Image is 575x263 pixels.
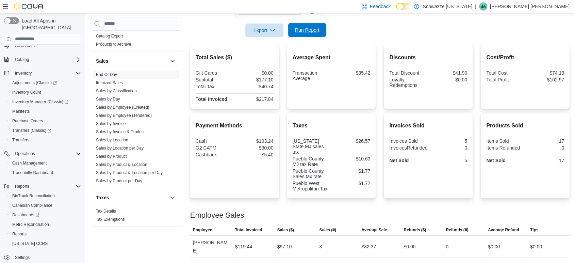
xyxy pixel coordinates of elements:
span: Canadian Compliance [10,201,81,210]
h3: Employee Sales [190,211,244,219]
span: Cash Management [12,160,47,166]
h2: Products Sold [486,122,564,130]
strong: Net Sold [486,158,506,163]
a: Metrc Reconciliation [10,220,52,229]
div: $0.00 [430,77,467,82]
a: Sales by Product per Day [96,179,142,183]
button: Run Report [288,23,326,37]
span: Total Invoiced [235,227,262,233]
button: Taxes [168,194,177,202]
button: Inventory [12,69,34,77]
div: 17 [527,158,564,163]
a: Inventory Manager (Classic) [7,97,84,107]
div: $1.77 [333,181,370,186]
div: Brandon Allen Benoit [479,2,487,11]
a: Sales by Location per Day [96,146,144,151]
span: Washington CCRS [10,239,81,248]
span: BioTrack Reconciliation [12,193,55,199]
div: $0.00 [236,70,273,76]
div: $32.37 [361,243,376,251]
div: $177.10 [236,77,273,82]
div: $30.00 [236,145,273,151]
span: Sales by Location per Day [96,145,144,151]
a: Itemized Sales [96,80,123,85]
button: Operations [12,150,38,158]
span: Reports [12,182,81,190]
span: Settings [15,255,30,260]
button: Traceabilty Dashboard [7,168,84,177]
button: Taxes [96,194,167,201]
span: Average Sale [361,227,387,233]
div: $0.00 [530,243,542,251]
a: Inventory Manager (Classic) [10,98,71,106]
span: Traceabilty Dashboard [12,170,53,175]
div: Total Profit [486,77,524,82]
div: Cashback [196,152,233,157]
h3: Taxes [96,194,109,201]
div: $74.13 [527,70,564,76]
button: Cash Management [7,158,84,168]
h2: Invoices Sold [389,122,467,130]
div: InvoicesRefunded [389,145,427,151]
span: Average Refund [488,227,519,233]
h2: Total Sales ($) [196,53,274,62]
span: Inventory Count [10,88,81,96]
strong: Net Sold [389,158,409,163]
input: Dark Mode [396,3,410,10]
span: Tax Exemptions [96,217,125,222]
a: Catalog Export [96,34,123,38]
button: Settings [1,252,84,262]
span: Sales (#) [319,227,336,233]
span: Inventory Manager (Classic) [12,99,68,105]
strong: Total Invoiced [196,96,227,102]
div: $217.84 [236,96,273,102]
div: $40.74 [236,84,273,89]
img: Cova [14,3,44,10]
span: Sales by Classification [96,88,137,94]
span: Purchase Orders [10,117,81,125]
a: Settings [12,253,32,262]
span: Sales by Invoice & Product [96,129,145,135]
button: Catalog [1,55,84,64]
a: Tax Details [96,209,116,214]
span: Cash Management [10,159,81,167]
a: Transfers [10,136,32,144]
span: Metrc Reconciliation [12,222,49,227]
div: [PERSON_NAME] [190,236,232,258]
a: End Of Day [96,72,117,77]
span: Sales by Product [96,154,127,159]
h2: Taxes [293,122,371,130]
h2: Average Spent [293,53,371,62]
div: Total Tax [196,84,233,89]
button: Reports [7,229,84,239]
div: $0.00 [404,243,415,251]
button: Catalog [12,56,32,64]
div: 3 [319,243,322,251]
span: Inventory [15,71,32,76]
button: Sales [96,58,167,64]
div: Subtotal [196,77,233,82]
span: Refunds (#) [446,227,468,233]
button: [US_STATE] CCRS [7,239,84,248]
span: Customers [15,43,35,49]
span: Sales ($) [277,227,294,233]
span: Sales by Product per Day [96,178,142,184]
span: Transfers [10,136,81,144]
span: Refunds ($) [404,227,426,233]
span: Reports [15,184,29,189]
div: Taxes [91,207,182,226]
button: BioTrack Reconciliation [7,191,84,201]
span: Operations [12,150,81,158]
a: Cash Management [10,159,49,167]
button: Purchase Orders [7,116,84,126]
span: Canadian Compliance [12,203,52,208]
h3: Sales [96,58,109,64]
button: Operations [1,149,84,158]
span: Sales by Employee (Created) [96,105,149,110]
span: Sales by Location [96,137,128,143]
span: Transfers (Classic) [10,126,81,135]
a: Sales by Invoice [96,121,126,126]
